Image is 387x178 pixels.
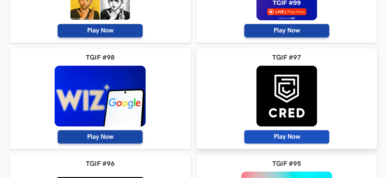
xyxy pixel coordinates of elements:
h3: TGIF #96 [15,160,185,168]
span: Play Now [244,130,329,144]
img: tgif-97-20250227t1415.png [256,66,317,127]
a: TGIF #97 Play Now [196,48,378,149]
h3: TGIF #97 [202,54,372,62]
h3: TGIF #98 [15,54,185,62]
a: TGIF #98 Play Now [10,48,191,149]
span: Play Now [244,24,329,37]
span: Play Now [58,130,143,144]
h3: TGIF #95 [202,160,372,168]
img: wiz-google.jpeg [55,66,146,127]
span: Play Now [58,24,143,37]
